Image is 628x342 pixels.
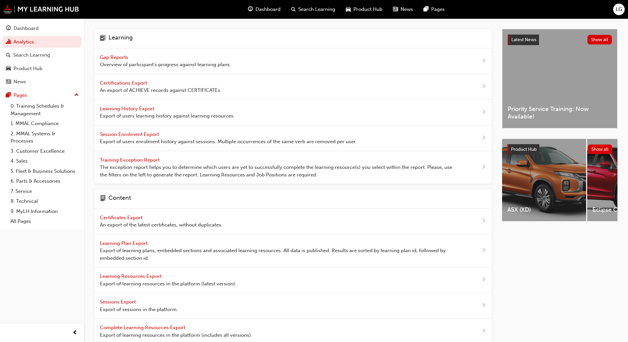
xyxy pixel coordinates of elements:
[74,91,79,99] span: up-icon
[100,80,148,86] span: Certifications Export
[100,280,236,288] span: Export of learning resources in the platform (latest version).
[100,240,149,246] span: Learning Plan Export
[3,49,81,61] a: Search Learning
[481,134,486,142] span: next-icon
[481,302,486,310] span: next-icon
[14,78,26,86] div: News
[243,3,286,16] a: guage-iconDashboard
[100,164,460,178] span: The exception report helps you to determine which users are yet to successfully complete the lear...
[3,89,81,101] button: Pages
[95,209,492,234] a: Certificates Export An export of the latest certificates, without duplicates.next-icon
[100,273,163,279] span: Learning Resources Export
[95,100,492,125] a: Learning History Export Export of users learning history against learning resources.next-icon
[613,4,625,15] button: LG
[100,106,156,112] span: Learning History Export
[353,6,382,13] span: Product Hub
[3,5,79,13] img: mmal
[418,3,450,16] a: pages-iconPages
[100,331,252,339] span: Export of learning resources in the platform (includes all versions).
[481,327,486,335] span: next-icon
[95,234,492,268] a: Learning Plan Export Export of learning plans, embedded sections and associated learning resource...
[8,186,81,197] a: 7. Service
[8,146,81,156] a: 3. Customer Excellence
[401,6,413,13] span: News
[8,166,81,176] a: 5. Fleet & Business Solutions
[511,37,536,42] span: Latest News
[100,221,223,229] span: An export of the latest certificates, without duplicates.
[6,66,11,72] span: car-icon
[100,87,222,94] span: An export of ACHIEVE records against CERTIFICATEs.
[100,61,231,68] span: Overview of participant's progress against learning plans.
[100,247,460,262] span: Export of learning plans, embedded sections and associated learning resources. All data is publis...
[95,267,492,293] a: Learning Resources Export Export of learning resources in the platform (latest version).next-icon
[255,6,281,13] span: Dashboard
[100,195,106,203] span: page-icon
[481,217,486,225] span: next-icon
[431,6,445,13] span: Pages
[100,34,106,43] span: learning-icon
[14,25,39,32] div: Dashboard
[100,112,235,120] span: Export of users learning history against learning resources.
[481,276,486,284] span: next-icon
[95,48,492,74] a: Gap Reports Overview of participant's progress against learning plans.next-icon
[393,5,398,13] span: news-icon
[6,92,11,98] span: pages-icon
[588,145,613,154] button: Show all
[95,151,492,184] a: Training Exception Report The exception report helps you to determine which users are yet to succ...
[13,51,50,59] div: Search Learning
[100,138,357,145] span: Export of users enrolment history against sessions. Multiple occurrences of the same verb are rem...
[8,129,81,146] a: 2. MMAL Systems & Processes
[108,34,133,43] h4: Learning
[616,6,622,13] span: LG
[8,196,81,206] a: 8. Technical
[502,139,586,221] a: ASX (XD)
[424,5,429,13] span: pages-icon
[298,6,335,13] span: Search Learning
[95,293,492,319] a: Sessions Export Export of sessions in the platform.next-icon
[508,35,612,45] a: Latest NewsShow all
[73,329,77,337] span: prev-icon
[100,131,160,137] span: Session Enrolment Export
[95,125,492,151] a: Session Enrolment Export Export of users enrolment history against sessions. Multiple occurrences...
[6,26,11,32] span: guage-icon
[3,22,81,35] a: Dashboard
[100,306,178,313] span: Export of sessions in the platform.
[507,144,612,155] a: Product HubShow all
[481,108,486,117] span: next-icon
[14,92,27,99] div: Pages
[100,215,144,221] span: Certificates Export
[100,54,130,60] span: Gap Reports
[14,65,43,72] div: Product Hub
[3,63,81,75] a: Product Hub
[341,3,388,16] a: car-iconProduct Hub
[3,21,81,89] button: DashboardAnalyticsSearch LearningProduct HubNews
[481,163,486,171] span: next-icon
[8,216,81,226] a: All Pages
[8,206,81,217] a: 9. MyLH Information
[508,105,612,120] span: Priority Service Training: Now Available!
[481,247,486,255] span: next-icon
[481,57,486,65] span: next-icon
[6,52,11,58] span: search-icon
[100,157,161,163] span: Training Exception Report
[8,101,81,118] a: 0. Training Schedules & Management
[100,325,187,330] span: Complete Learning Resources Export
[8,156,81,166] a: 4. Sales
[286,3,341,16] a: search-iconSearch Learning
[6,79,11,85] span: news-icon
[6,39,11,45] span: chart-icon
[248,5,253,13] span: guage-icon
[291,5,296,13] span: search-icon
[507,206,581,214] span: ASX (XD)
[481,83,486,91] span: next-icon
[346,5,351,13] span: car-icon
[108,195,131,203] h4: Content
[511,146,537,152] span: Product Hub
[587,35,612,44] button: Show all
[95,74,492,100] a: Certifications Export An export of ACHIEVE records against CERTIFICATEs.next-icon
[388,3,418,16] a: news-iconNews
[100,299,137,305] span: Sessions Export
[3,76,81,88] a: News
